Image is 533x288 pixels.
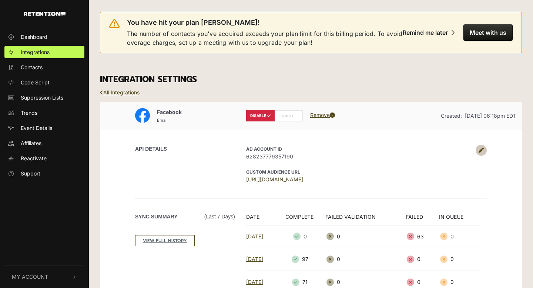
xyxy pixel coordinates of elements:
a: Suppression Lists [4,91,84,104]
span: Event Details [21,124,52,132]
span: (Last 7 days) [204,213,235,221]
label: API DETAILS [135,145,167,153]
a: Dashboard [4,31,84,43]
img: Retention.com [24,12,66,16]
h3: INTEGRATION SETTINGS [100,74,522,85]
label: DISABLE [246,110,275,121]
strong: CUSTOM AUDIENCE URL [246,169,300,175]
span: Suppression Lists [21,94,63,101]
a: Event Details [4,122,84,134]
span: Reactivate [21,154,47,162]
span: Facebook [157,109,182,115]
span: 628237779357190 [246,153,472,160]
td: 0 [325,248,406,271]
div: Remind me later [403,29,448,36]
th: DATE [246,213,278,225]
label: Sync Summary [135,213,235,221]
button: Meet with us [463,24,513,41]
a: All Integrations [100,89,140,96]
th: FAILED VALIDATION [325,213,406,225]
th: FAILED [406,213,439,225]
span: The number of contacts you've acquired exceeds your plan limit for this billing period. To avoid ... [127,29,410,47]
small: Email [157,118,168,123]
strong: AD Account ID [246,146,282,152]
td: 63 [406,225,439,248]
th: IN QUEUE [439,213,481,225]
td: 0 [278,225,325,248]
span: My Account [12,273,48,281]
td: 0 [439,248,481,271]
img: Facebook [135,108,150,123]
span: Contacts [21,63,43,71]
a: Trends [4,107,84,119]
span: Integrations [21,48,50,56]
span: Created: [441,113,462,119]
td: 0 [439,225,481,248]
td: 0 [406,248,439,271]
span: Affiliates [21,139,41,147]
a: Remove [310,112,335,118]
a: Code Script [4,76,84,88]
span: You have hit your plan [PERSON_NAME]! [127,18,260,27]
label: ENABLE [274,110,303,121]
span: Support [21,170,40,177]
a: [URL][DOMAIN_NAME] [246,176,303,182]
span: Trends [21,109,37,117]
a: [DATE] [246,233,263,240]
td: 97 [278,248,325,271]
span: Dashboard [21,33,47,41]
a: Affiliates [4,137,84,149]
span: Code Script [21,78,50,86]
a: VIEW FULL HISTORY [135,235,195,246]
a: Integrations [4,46,84,58]
a: Reactivate [4,152,84,164]
a: Contacts [4,61,84,73]
span: [DATE] 06:18pm EDT [465,113,516,119]
button: Remind me later [397,24,460,41]
a: Support [4,167,84,180]
a: [DATE] [246,279,263,285]
button: My Account [4,265,84,288]
th: COMPLETE [278,213,325,225]
a: [DATE] [246,256,263,262]
td: 0 [325,225,406,248]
